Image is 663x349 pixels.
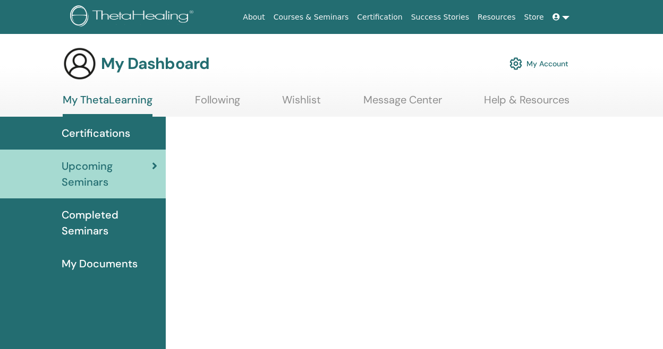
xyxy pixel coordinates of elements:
[407,7,473,27] a: Success Stories
[62,125,130,141] span: Certifications
[473,7,520,27] a: Resources
[509,52,568,75] a: My Account
[62,207,157,239] span: Completed Seminars
[62,158,152,190] span: Upcoming Seminars
[63,93,152,117] a: My ThetaLearning
[363,93,442,114] a: Message Center
[239,7,269,27] a: About
[62,256,138,272] span: My Documents
[70,5,197,29] img: logo.png
[101,54,209,73] h3: My Dashboard
[63,47,97,81] img: generic-user-icon.jpg
[520,7,548,27] a: Store
[195,93,240,114] a: Following
[282,93,321,114] a: Wishlist
[509,55,522,73] img: cog.svg
[269,7,353,27] a: Courses & Seminars
[353,7,406,27] a: Certification
[484,93,569,114] a: Help & Resources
